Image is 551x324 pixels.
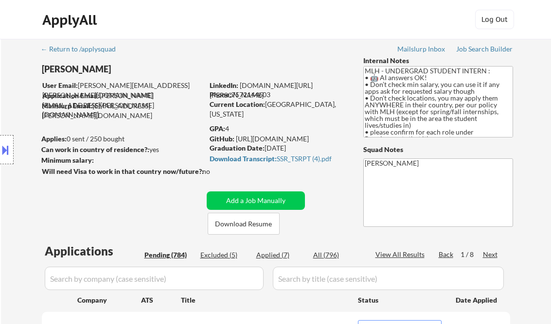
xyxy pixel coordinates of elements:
[210,124,225,133] strong: GPA:
[210,100,265,108] strong: Current Location:
[273,267,504,290] input: Search by title (case sensitive)
[77,295,141,305] div: Company
[208,213,280,235] button: Download Resume
[45,245,141,257] div: Applications
[210,135,234,143] strong: GitHub:
[210,90,231,99] strong: Phone:
[210,100,347,119] div: [GEOGRAPHIC_DATA], [US_STATE]
[181,295,349,305] div: Title
[483,250,498,259] div: Next
[439,250,454,259] div: Back
[210,143,347,153] div: [DATE]
[236,135,309,143] a: [URL][DOMAIN_NAME]
[45,267,264,290] input: Search by company (case sensitive)
[41,45,125,55] a: ← Return to /applysquad
[475,10,514,29] button: Log Out
[202,167,230,176] div: no
[42,12,100,28] div: ApplyAll
[456,46,513,52] div: Job Search Builder
[375,250,427,259] div: View All Results
[210,90,347,100] div: 7572144603
[397,45,446,55] a: Mailslurp Inbox
[210,155,345,165] a: Download Transcript:SSR_TSRPT (4).pdf
[256,250,305,260] div: Applied (7)
[141,295,181,305] div: ATS
[210,154,277,163] strong: Download Transcript:
[358,291,442,308] div: Status
[397,46,446,52] div: Mailslurp Inbox
[456,295,498,305] div: Date Applied
[456,45,513,55] a: Job Search Builder
[207,191,305,210] button: Add a Job Manually
[41,46,125,52] div: ← Return to /applysquad
[210,81,313,99] a: [DOMAIN_NAME][URL][PERSON_NAME]
[363,56,513,66] div: Internal Notes
[210,144,265,152] strong: Graduation Date:
[210,81,238,89] strong: LinkedIn:
[210,155,345,162] div: SSR_TSRPT (4).pdf
[461,250,483,259] div: 1 / 8
[144,250,193,260] div: Pending (784)
[313,250,362,260] div: All (796)
[210,124,349,134] div: 4
[363,145,513,154] div: Squad Notes
[200,250,249,260] div: Excluded (5)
